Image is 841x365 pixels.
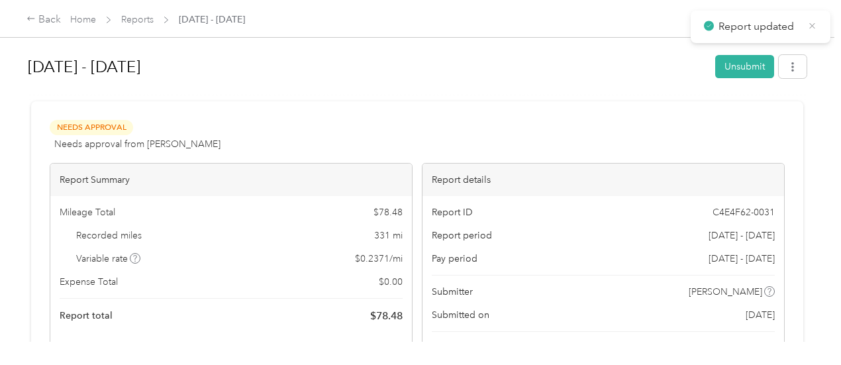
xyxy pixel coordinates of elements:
a: Home [70,14,96,25]
span: Submitted on [432,308,489,322]
span: $ 78.48 [370,308,403,324]
span: Expense Total [60,275,118,289]
span: Pay period [432,252,477,266]
span: Report period [432,229,492,242]
span: Mileage Total [60,205,115,219]
button: Unsubmit [715,55,774,78]
span: Report total [60,309,113,323]
span: $ 0.2371 / mi [355,252,403,266]
span: $ 0.00 [379,275,403,289]
span: $ 78.48 [373,205,403,219]
span: [DATE] [746,308,775,322]
span: C4E4F62-0031 [713,205,775,219]
span: [DATE] - [DATE] [709,229,775,242]
span: [DATE] - [DATE] [709,252,775,266]
span: [DATE] - [DATE] [179,13,245,26]
span: Recorded miles [76,229,142,242]
div: Report details [422,164,784,196]
span: 331 mi [374,229,403,242]
span: [PERSON_NAME] [699,341,773,355]
span: [PERSON_NAME] [689,285,762,299]
p: Report updated [718,19,798,35]
a: Reports [121,14,154,25]
h1: Aug 1 - 31, 2025 [28,51,706,83]
div: Report Summary [50,164,412,196]
span: Approvers [432,341,477,355]
span: Report ID [432,205,473,219]
span: Variable rate [76,252,141,266]
span: Needs approval from [PERSON_NAME] [54,137,221,151]
span: Needs Approval [50,120,133,135]
span: Submitter [432,285,473,299]
div: Back [26,12,61,28]
iframe: Everlance-gr Chat Button Frame [767,291,841,365]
